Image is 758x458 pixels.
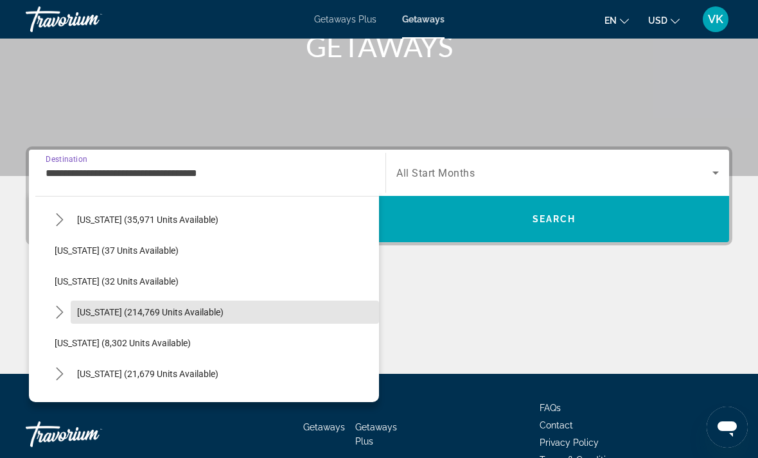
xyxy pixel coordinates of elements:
[48,178,71,200] button: Toggle California (77,562 units available) submenu
[648,11,680,30] button: Change currency
[48,363,71,385] button: Toggle Hawaii (21,679 units available) submenu
[708,13,723,26] span: VK
[46,166,369,181] input: Select destination
[533,214,576,224] span: Search
[77,369,218,379] span: [US_STATE] (21,679 units available)
[707,407,748,448] iframe: Кнопка запуска окна обмена сообщениями
[303,422,345,432] a: Getaways
[402,14,445,24] a: Getaways
[48,393,379,416] button: Select destination: Idaho (12,790 units available)
[48,301,71,324] button: Toggle Florida (214,769 units available) submenu
[29,150,729,242] div: Search widget
[29,189,379,402] div: Destination options
[55,338,191,348] span: [US_STATE] (8,302 units available)
[71,301,379,324] button: Select destination: Florida (214,769 units available)
[48,209,71,231] button: Toggle Colorado (35,971 units available) submenu
[71,362,379,385] button: Select destination: Hawaii (21,679 units available)
[396,167,475,179] span: All Start Months
[540,420,573,430] a: Contact
[648,15,667,26] span: USD
[55,276,179,286] span: [US_STATE] (32 units available)
[379,196,729,242] button: Search
[26,415,154,454] a: Go Home
[77,215,218,225] span: [US_STATE] (35,971 units available)
[604,11,629,30] button: Change language
[48,239,379,262] button: Select destination: Connecticut (37 units available)
[604,15,617,26] span: en
[314,14,376,24] a: Getaways Plus
[46,154,87,163] span: Destination
[540,437,599,448] a: Privacy Policy
[26,3,154,36] a: Travorium
[71,208,379,231] button: Select destination: Colorado (35,971 units available)
[48,270,379,293] button: Select destination: Delaware (32 units available)
[699,6,732,33] button: User Menu
[55,245,179,256] span: [US_STATE] (37 units available)
[71,177,379,200] button: Select destination: California (77,562 units available)
[48,331,379,355] button: Select destination: Georgia (8,302 units available)
[540,403,561,413] a: FAQs
[355,422,397,446] a: Getaways Plus
[77,307,224,317] span: [US_STATE] (214,769 units available)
